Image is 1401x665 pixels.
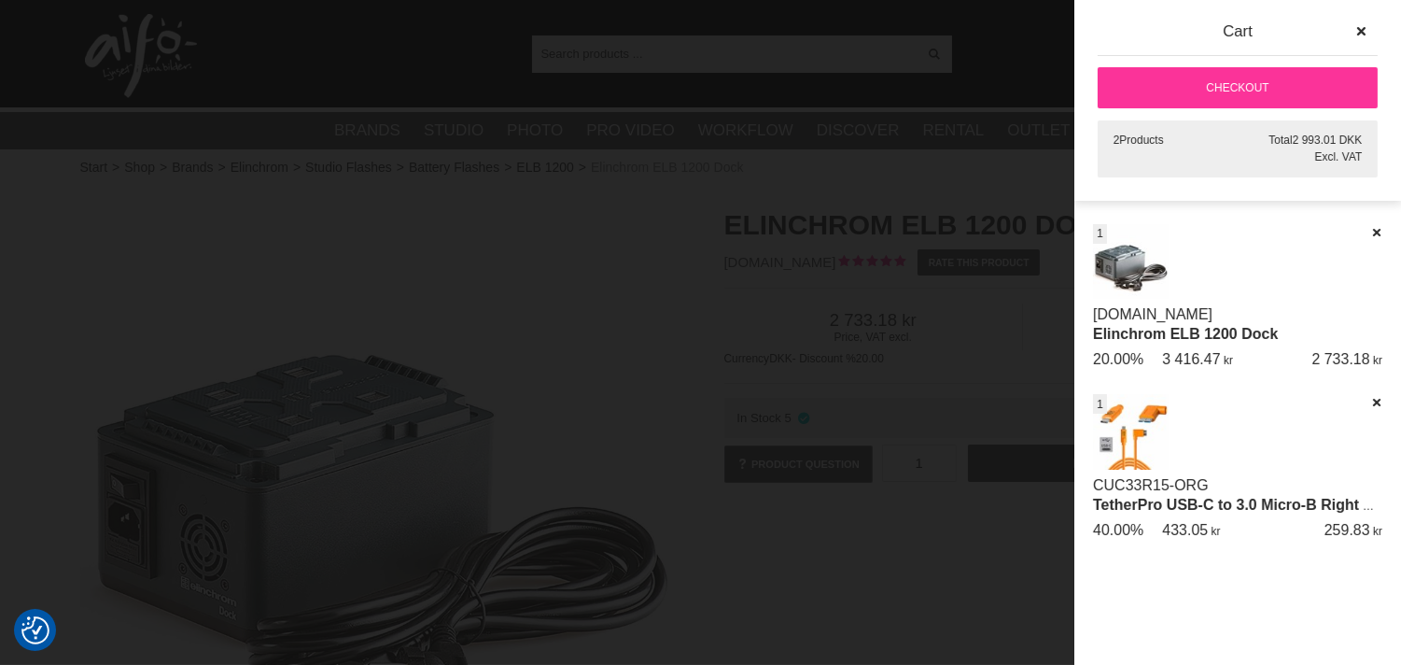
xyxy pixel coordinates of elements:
span: 2 733.18 [1311,351,1369,367]
img: Revisit consent button [21,616,49,644]
span: 1 [1097,396,1103,413]
img: TetherPro USB-C to 3.0 Micro-B Right Angle 4.6m Orange [1093,394,1169,470]
span: Total [1268,134,1292,147]
span: 40.00% [1093,522,1143,538]
span: 3 416.47 [1162,351,1220,367]
a: [DOMAIN_NAME] [1093,306,1212,322]
img: Elinchrom ELB 1200 Dock [1093,224,1169,300]
span: Cart [1223,22,1253,40]
a: Elinchrom ELB 1200 Dock [1093,326,1278,342]
span: 1 [1097,225,1103,242]
span: 2 993.01 DKK [1293,134,1363,147]
span: 2 [1114,134,1120,147]
span: 433.05 [1162,522,1208,538]
span: 20.00% [1093,351,1143,367]
span: Products [1119,134,1163,147]
span: Excl. VAT [1314,150,1362,163]
a: CUC33R15-ORG [1093,477,1209,493]
a: Checkout [1098,67,1378,108]
button: Consent Preferences [21,614,49,647]
span: 259.83 [1324,522,1370,538]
